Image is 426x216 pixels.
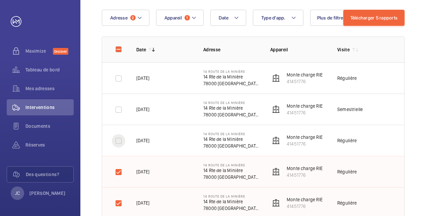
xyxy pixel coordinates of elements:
[164,15,182,20] span: Appareil
[136,137,149,144] p: [DATE]
[203,136,260,143] p: 14 Rte de la Minière
[272,168,280,176] img: elevator.svg
[343,10,405,26] button: Télécharger 5 rapports
[287,78,323,85] p: 41451776
[102,10,149,26] button: Adresse2
[203,143,260,149] p: 78000 [GEOGRAPHIC_DATA]
[156,10,204,26] button: Appareil1
[136,168,149,175] p: [DATE]
[25,123,74,129] span: Documents
[287,172,323,178] p: 41451776
[287,203,323,210] p: 41451776
[185,15,190,20] span: 1
[287,103,323,109] p: Monte charge RIE
[203,205,260,212] p: 78000 [GEOGRAPHIC_DATA]
[25,48,53,54] span: Maximize
[287,196,323,203] p: Monte charge RIE
[203,132,260,136] p: 14 Route de la Minière
[272,105,280,113] img: elevator.svg
[337,137,357,144] div: Régulière
[287,109,323,116] p: 41451776
[337,75,357,82] div: Régulière
[203,73,260,80] p: 14 Rte de la Minière
[261,15,286,20] span: Type d'app.
[287,134,323,141] p: Monte charge RIE
[272,199,280,207] img: elevator.svg
[25,66,74,73] span: Tableau de bord
[136,200,149,206] p: [DATE]
[272,137,280,145] img: elevator.svg
[337,200,357,206] div: Régulière
[203,111,260,118] p: 78000 [GEOGRAPHIC_DATA]
[15,190,20,197] p: JC
[203,194,260,198] p: 14 Route de la Minière
[337,168,357,175] div: Régulière
[25,142,74,148] span: Réserves
[210,10,246,26] button: Date
[203,163,260,167] p: 14 Route de la Minière
[203,167,260,174] p: 14 Rte de la Minière
[287,141,323,147] p: 41451776
[26,171,73,178] span: Des questions?
[110,15,128,20] span: Adresse
[203,46,260,53] p: Adresse
[29,190,66,197] p: [PERSON_NAME]
[317,15,346,20] span: Plus de filtres
[219,15,228,20] span: Date
[53,48,68,55] span: Discover
[203,105,260,111] p: 14 Rte de la Minière
[203,80,260,87] p: 78000 [GEOGRAPHIC_DATA]
[287,71,323,78] p: Monte charge RIE
[136,46,146,53] p: Date
[287,165,323,172] p: Monte charge RIE
[203,69,260,73] p: 14 Route de la Minière
[130,15,136,20] span: 2
[203,174,260,180] p: 78000 [GEOGRAPHIC_DATA]
[337,46,350,53] p: Visite
[270,46,327,53] p: Appareil
[136,106,149,113] p: [DATE]
[203,101,260,105] p: 14 Route de la Minière
[136,75,149,82] p: [DATE]
[25,85,74,92] span: Mes adresses
[337,106,363,113] div: Semestrielle
[253,10,303,26] button: Type d'app.
[310,10,353,26] button: Plus de filtres
[25,104,74,111] span: Interventions
[203,198,260,205] p: 14 Rte de la Minière
[272,74,280,82] img: elevator.svg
